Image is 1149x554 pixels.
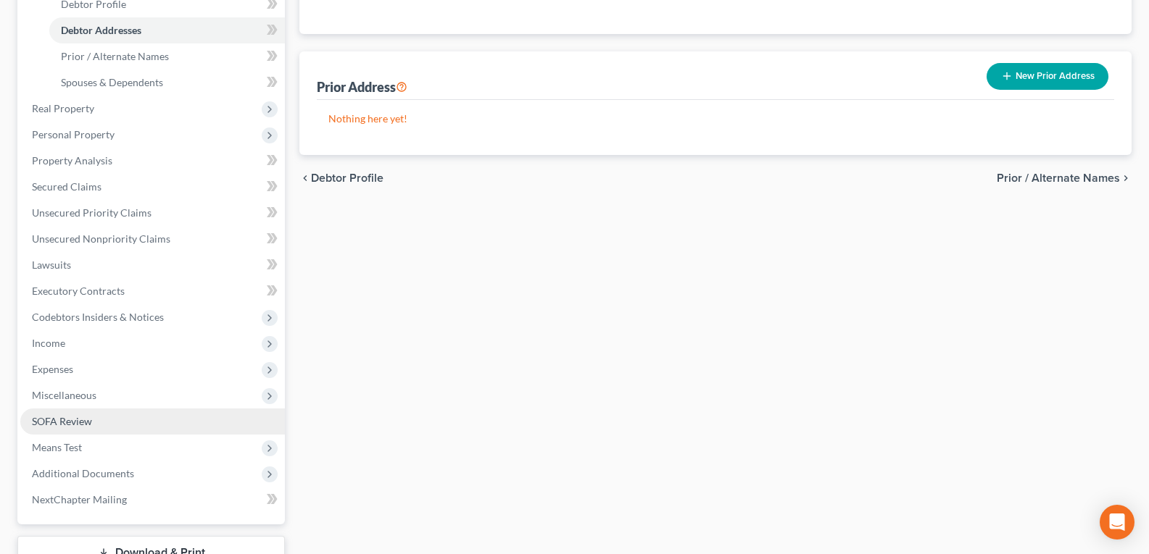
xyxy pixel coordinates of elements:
[32,102,94,114] span: Real Property
[20,226,285,252] a: Unsecured Nonpriority Claims
[20,278,285,304] a: Executory Contracts
[20,408,285,435] a: SOFA Review
[32,467,134,479] span: Additional Documents
[299,172,311,184] i: chevron_left
[32,389,96,401] span: Miscellaneous
[61,24,141,36] span: Debtor Addresses
[20,148,285,174] a: Property Analysis
[20,252,285,278] a: Lawsuits
[32,259,71,271] span: Lawsuits
[61,50,169,62] span: Prior / Alternate Names
[32,311,164,323] span: Codebtors Insiders & Notices
[32,232,170,245] span: Unsecured Nonpriority Claims
[32,285,125,297] span: Executory Contracts
[32,128,115,140] span: Personal Property
[20,200,285,226] a: Unsecured Priority Claims
[32,363,73,375] span: Expenses
[317,78,407,96] div: Prior Address
[997,172,1132,184] button: Prior / Alternate Names chevron_right
[987,63,1108,90] button: New Prior Address
[49,70,285,96] a: Spouses & Dependents
[49,43,285,70] a: Prior / Alternate Names
[997,172,1120,184] span: Prior / Alternate Names
[299,172,383,184] button: chevron_left Debtor Profile
[311,172,383,184] span: Debtor Profile
[32,337,65,349] span: Income
[1100,505,1135,540] div: Open Intercom Messenger
[49,17,285,43] a: Debtor Addresses
[32,493,127,505] span: NextChapter Mailing
[32,441,82,453] span: Means Test
[20,487,285,513] a: NextChapter Mailing
[32,206,152,219] span: Unsecured Priority Claims
[32,180,101,193] span: Secured Claims
[32,415,92,427] span: SOFA Review
[328,112,1103,126] p: Nothing here yet!
[20,174,285,200] a: Secured Claims
[1120,172,1132,184] i: chevron_right
[61,76,163,88] span: Spouses & Dependents
[32,154,112,167] span: Property Analysis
